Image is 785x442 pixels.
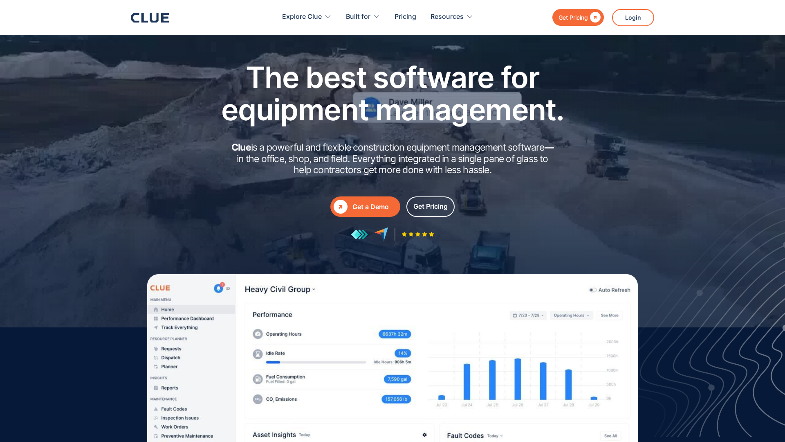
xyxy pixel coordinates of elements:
[351,229,368,240] img: reviews at getapp
[431,4,473,30] div: Resources
[401,232,434,237] img: Five-star rating icon
[229,142,556,176] h2: is a powerful and flexible construction equipment management software in the office, shop, and fi...
[431,4,464,30] div: Resources
[612,9,654,26] a: Login
[346,4,380,30] div: Built for
[231,142,251,153] strong: Clue
[552,9,604,26] a: Get Pricing
[282,4,332,30] div: Explore Clue
[604,194,785,437] img: Design for fleet management software
[588,12,601,23] div: 
[545,142,554,153] strong: —
[346,4,370,30] div: Built for
[330,196,400,217] a: Get a Demo
[209,61,576,126] h1: The best software for equipment management.
[374,227,388,241] img: reviews at capterra
[413,201,448,212] div: Get Pricing
[395,4,416,30] a: Pricing
[558,12,588,23] div: Get Pricing
[352,202,397,212] div: Get a Demo
[334,200,348,214] div: 
[406,196,455,217] a: Get Pricing
[282,4,322,30] div: Explore Clue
